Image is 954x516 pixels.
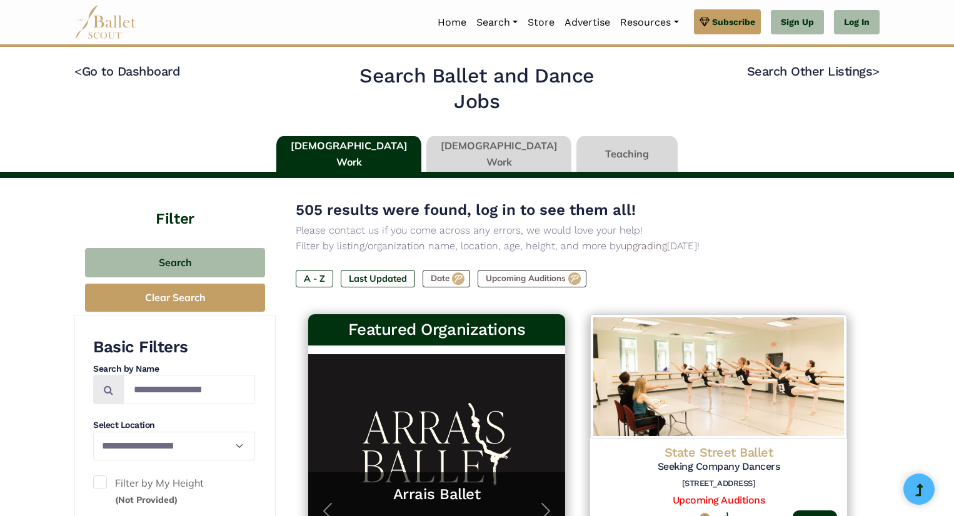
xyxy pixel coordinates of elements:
[694,9,761,34] a: Subscribe
[590,314,847,439] img: Logo
[600,444,837,460] h4: State Street Ballet
[478,270,586,287] label: Upcoming Auditions
[74,63,82,79] code: <
[115,494,178,505] small: (Not Provided)
[615,9,683,36] a: Resources
[336,63,618,115] h2: Search Ballet and Dance Jobs
[93,419,255,432] h4: Select Location
[523,9,560,36] a: Store
[872,63,880,79] code: >
[771,10,824,35] a: Sign Up
[621,240,667,252] a: upgrading
[296,222,860,239] p: Please contact us if you come across any errors, we would love your help!
[296,270,333,287] label: A - Z
[600,479,837,489] h6: [STREET_ADDRESS]
[74,64,180,79] a: <Go to Dashboard
[93,475,255,507] label: Filter by My Height
[834,10,880,35] a: Log In
[296,238,860,254] p: Filter by listing/organization name, location, age, height, and more by [DATE]!
[123,375,255,404] input: Search by names...
[423,270,470,287] label: Date
[433,9,471,36] a: Home
[747,64,880,79] a: Search Other Listings>
[93,363,255,375] h4: Search by Name
[712,15,755,29] span: Subscribe
[424,136,574,172] li: [DEMOGRAPHIC_DATA] Work
[296,201,636,219] span: 505 results were found, log in to see them all!
[93,337,255,358] h3: Basic Filters
[471,9,523,36] a: Search
[274,136,424,172] li: [DEMOGRAPHIC_DATA] Work
[318,319,555,340] h3: Featured Organizations
[85,284,265,312] button: Clear Search
[574,136,680,172] li: Teaching
[700,15,710,29] img: gem.svg
[341,270,415,287] label: Last Updated
[74,178,276,229] h4: Filter
[600,460,837,474] h5: Seeking Company Dancers
[560,9,615,36] a: Advertise
[85,248,265,277] button: Search
[673,494,765,506] a: Upcoming Auditions
[321,485,553,504] a: Arrais Ballet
